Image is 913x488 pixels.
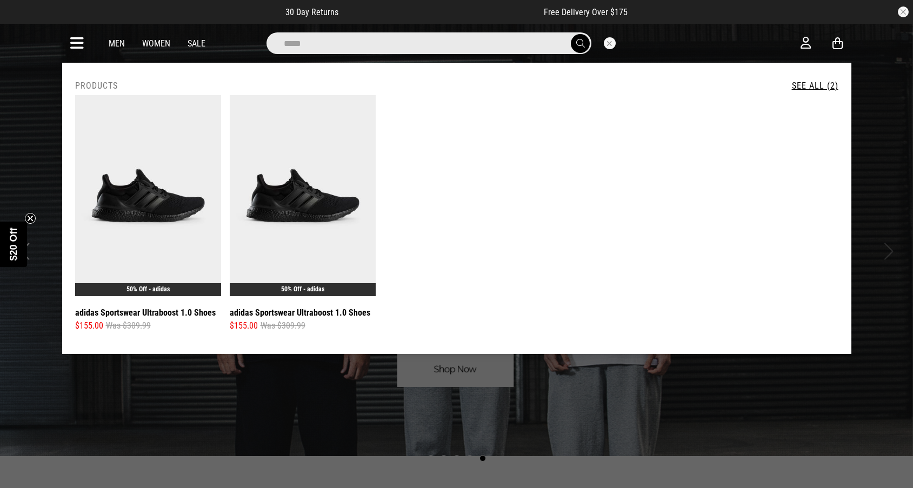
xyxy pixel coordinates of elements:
a: Men [109,38,125,49]
span: Free Delivery Over $175 [544,7,628,17]
a: 50% Off - adidas [281,285,324,293]
a: adidas Sportswear Ultraboost 1.0 Shoes [230,306,370,319]
a: 50% Off - adidas [126,285,170,293]
span: $155.00 [75,319,103,332]
a: Sale [188,38,205,49]
span: Was $309.99 [106,319,151,332]
span: Was $309.99 [261,319,305,332]
img: Adidas Sportswear Ultraboost 1.0 Shoes in Black [230,95,376,296]
a: Women [142,38,170,49]
a: See All (2) [792,81,838,91]
a: adidas Sportswear Ultraboost 1.0 Shoes [75,306,216,319]
span: 30 Day Returns [285,7,338,17]
span: $155.00 [230,319,258,332]
h2: Products [75,81,118,91]
iframe: Customer reviews powered by Trustpilot [360,6,522,17]
span: $20 Off [8,228,19,260]
button: Close search [604,37,616,49]
button: Close teaser [25,213,36,224]
img: Adidas Sportswear Ultraboost 1.0 Shoes in Black [75,95,221,296]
